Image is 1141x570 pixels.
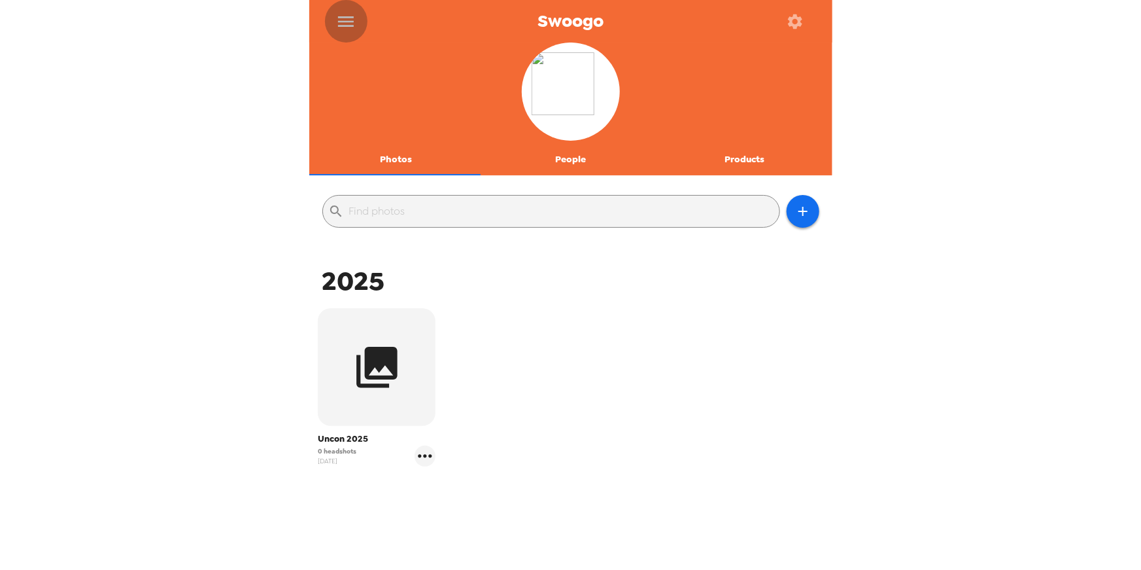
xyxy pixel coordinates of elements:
span: [DATE] [318,456,356,466]
button: gallery menu [415,446,435,467]
button: Photos [309,144,484,175]
span: 2025 [322,264,385,298]
button: Products [658,144,832,175]
span: Uncon 2025 [318,433,435,446]
span: 0 headshots [318,446,356,456]
img: org logo [532,52,610,131]
input: Find photos [349,201,774,222]
button: People [483,144,658,175]
span: Swoogo [537,12,604,30]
